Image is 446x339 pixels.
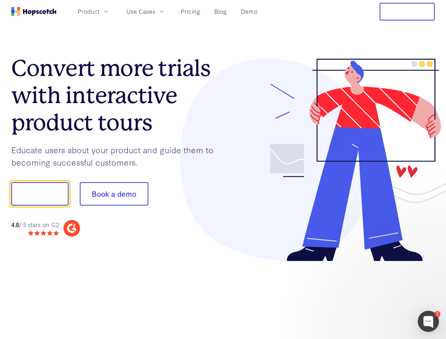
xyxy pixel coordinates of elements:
a: Demo [238,6,260,17]
div: 1 [434,311,440,317]
h1: Convert more trials with interactive product tours [11,55,223,136]
a: Blog [212,6,230,17]
p: Educate users about your product and guide them to becoming successful customers. [11,144,223,168]
button: Show me! [11,182,69,206]
button: Product [73,6,114,17]
strong: 4.8 [11,220,19,228]
a: Home [11,7,57,16]
span: Use Cases [126,7,155,16]
span: Product [78,7,100,16]
div: / 5 stars on G2 [11,220,59,229]
button: Use Cases [122,6,170,17]
button: Free Trial [380,3,435,20]
button: Book a demo [80,182,148,206]
a: Pricing [178,6,203,17]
